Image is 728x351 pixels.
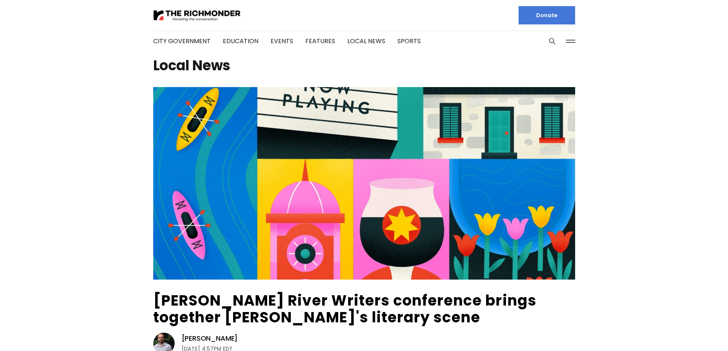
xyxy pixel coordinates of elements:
[153,37,211,45] a: City Government
[153,60,575,72] h1: Local News
[153,290,537,327] a: [PERSON_NAME] River Writers conference brings together [PERSON_NAME]'s literary scene
[347,37,385,45] a: Local News
[182,334,238,343] a: [PERSON_NAME]
[223,37,258,45] a: Education
[546,36,558,47] button: Search this site
[271,37,293,45] a: Events
[519,6,575,24] a: Donate
[397,37,421,45] a: Sports
[663,314,728,351] iframe: portal-trigger
[153,9,241,22] img: The Richmonder
[305,37,335,45] a: Features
